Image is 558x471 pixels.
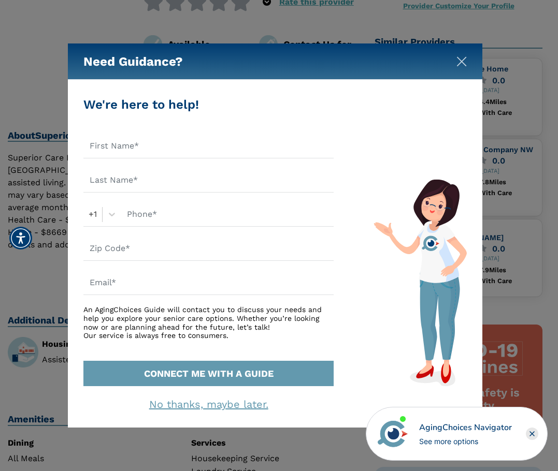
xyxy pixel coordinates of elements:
a: No thanks, maybe later. [149,398,268,410]
div: Close [526,428,538,440]
div: We're here to help! [83,95,334,114]
img: match-guide-form.svg [374,179,467,386]
input: Email* [83,271,334,295]
img: avatar [375,416,410,451]
img: modal-close.svg [456,56,467,67]
div: Accessibility Menu [9,227,32,249]
div: AgingChoices Navigator [419,421,512,434]
input: Last Name* [83,169,334,193]
h5: Need Guidance? [83,43,183,80]
input: Zip Code* [83,237,334,261]
input: First Name* [83,135,334,158]
input: Phone* [121,203,334,227]
button: Close [456,54,467,65]
div: An AgingChoices Guide will contact you to discuss your needs and help you explore your senior car... [83,305,334,340]
button: CONNECT ME WITH A GUIDE [83,361,334,386]
div: See more options [419,436,512,447]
